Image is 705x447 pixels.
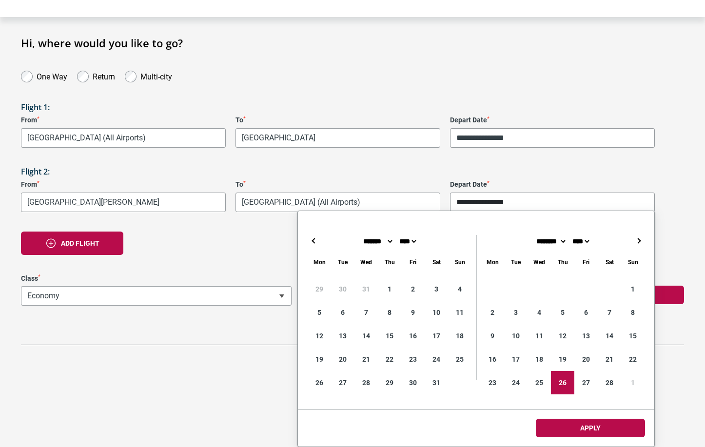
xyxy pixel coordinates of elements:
[448,348,471,371] div: 25
[448,324,471,348] div: 18
[21,116,226,124] label: From
[551,301,574,324] div: 5
[21,274,292,283] label: Class
[551,348,574,371] div: 19
[331,348,354,371] div: 20
[21,180,226,189] label: From
[93,70,115,81] label: Return
[21,193,225,212] span: Berlin, Germany
[574,371,598,394] div: 27
[236,193,440,212] span: Melbourne, Australia
[308,371,331,394] div: 26
[574,301,598,324] div: 6
[21,193,226,212] span: Berlin, Germany
[331,324,354,348] div: 13
[481,371,504,394] div: 23
[551,371,574,394] div: 26
[308,277,331,301] div: 29
[598,324,621,348] div: 14
[354,324,378,348] div: 14
[378,348,401,371] div: 22
[528,371,551,394] div: 25
[378,277,401,301] div: 1
[308,348,331,371] div: 19
[21,167,684,176] h3: Flight 2:
[621,256,645,268] div: Sunday
[21,286,292,306] span: Economy
[448,256,471,268] div: Sunday
[504,371,528,394] div: 24
[528,301,551,324] div: 4
[235,116,440,124] label: To
[504,256,528,268] div: Tuesday
[450,180,655,189] label: Depart Date
[425,256,448,268] div: Saturday
[21,37,684,49] h1: Hi, where would you like to go?
[448,277,471,301] div: 4
[21,129,225,147] span: Melbourne (All Airports)
[308,301,331,324] div: 5
[401,256,425,268] div: Friday
[598,301,621,324] div: 7
[621,277,645,301] div: 1
[401,348,425,371] div: 23
[598,371,621,394] div: 28
[481,301,504,324] div: 2
[378,324,401,348] div: 15
[140,70,172,81] label: Multi-city
[621,348,645,371] div: 22
[378,256,401,268] div: Thursday
[354,301,378,324] div: 7
[598,348,621,371] div: 21
[633,235,645,247] button: →
[425,301,448,324] div: 10
[551,256,574,268] div: Thursday
[574,348,598,371] div: 20
[425,348,448,371] div: 24
[378,301,401,324] div: 8
[528,348,551,371] div: 18
[354,348,378,371] div: 21
[235,128,440,148] span: Munich, Germany
[504,348,528,371] div: 17
[235,180,440,189] label: To
[481,256,504,268] div: Monday
[354,256,378,268] div: Wednesday
[621,324,645,348] div: 15
[504,324,528,348] div: 10
[425,371,448,394] div: 31
[331,371,354,394] div: 27
[528,256,551,268] div: Wednesday
[401,371,425,394] div: 30
[574,324,598,348] div: 13
[401,324,425,348] div: 16
[504,301,528,324] div: 3
[235,193,440,212] span: Melbourne, Australia
[551,324,574,348] div: 12
[528,324,551,348] div: 11
[21,232,123,255] button: Add flight
[450,116,655,124] label: Depart Date
[331,256,354,268] div: Tuesday
[21,287,291,305] span: Economy
[331,277,354,301] div: 30
[425,277,448,301] div: 3
[481,348,504,371] div: 16
[236,129,440,147] span: Munich, Germany
[401,277,425,301] div: 2
[331,301,354,324] div: 6
[378,371,401,394] div: 29
[481,324,504,348] div: 9
[308,324,331,348] div: 12
[621,301,645,324] div: 8
[621,371,645,394] div: 1
[354,371,378,394] div: 28
[21,103,684,112] h3: Flight 1:
[354,277,378,301] div: 31
[536,419,645,437] button: Apply
[574,256,598,268] div: Friday
[598,256,621,268] div: Saturday
[37,70,67,81] label: One Way
[401,301,425,324] div: 9
[308,235,319,247] button: ←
